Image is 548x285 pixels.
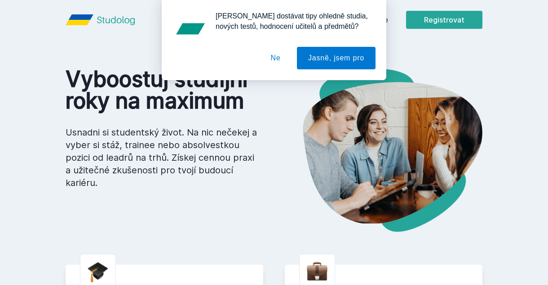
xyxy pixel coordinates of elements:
img: hero.png [274,68,482,232]
div: [PERSON_NAME] dostávat tipy ohledně studia, nových testů, hodnocení učitelů a předmětů? [208,11,376,32]
button: Jasně, jsem pro [297,47,376,69]
p: Usnadni si studentský život. Na nic nečekej a vyber si stáž, trainee nebo absolvestkou pozici od ... [66,126,260,189]
img: briefcase.png [307,260,327,283]
img: notification icon [172,11,208,47]
img: graduation-cap.png [88,262,108,283]
h1: Vyboostuj studijní roky na maximum [66,68,260,112]
button: Ne [260,47,292,69]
